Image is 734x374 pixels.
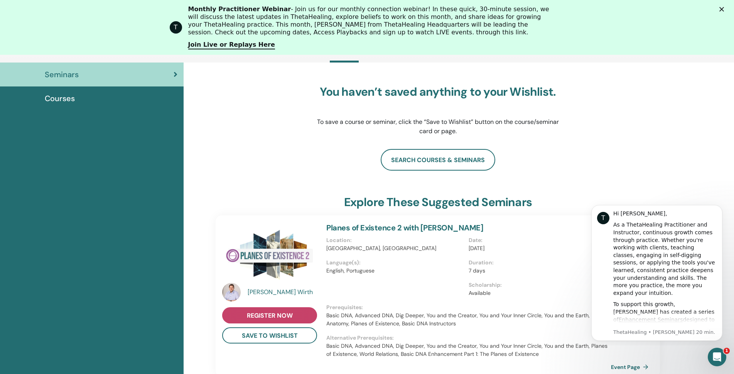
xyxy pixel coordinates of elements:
p: Basic DNA, Advanced DNA, Dig Deeper, You and the Creator, You and Your Inner Circle, You and the ... [326,342,611,358]
span: 1 [724,348,730,354]
p: Location : [326,236,464,244]
a: register now [222,307,317,323]
p: [GEOGRAPHIC_DATA], [GEOGRAPHIC_DATA] [326,244,464,252]
a: Planes of Existence 2 with [PERSON_NAME] [326,223,483,233]
div: - Join us for our monthly connection webinar! In these quick, 30-minute session, we will discuss ... [188,5,552,36]
a: Event Page [611,361,651,373]
span: register now [247,311,293,320]
iframe: Intercom notifications pranešimas [580,198,734,345]
p: Available [469,289,606,297]
p: Alternative Prerequisites : [326,334,611,342]
p: Message from ThetaHealing, sent Prieš 20 min. [34,131,137,138]
a: search courses & seminars [381,149,495,171]
p: English, Portuguese [326,267,464,275]
button: save to wishlist [222,327,317,344]
div: Uždaryti [719,7,727,12]
span: Courses [45,93,75,104]
p: 7 days [469,267,606,275]
b: Monthly Practitioner Webinar [188,5,291,13]
p: Language(s) : [326,259,464,267]
p: [DATE] [469,244,606,252]
p: Scholarship : [469,281,606,289]
p: Date : [469,236,606,244]
div: Profile image for ThetaHealing [170,21,182,34]
h3: You haven’t saved anything to your Wishlist. [316,85,559,99]
a: Join Live or Replays Here [188,41,275,49]
a: [PERSON_NAME] Wirth [248,288,319,297]
p: Basic DNA, Advanced DNA, Dig Deeper, You and the Creator, You and Your Inner Circle, You and the ... [326,311,611,328]
a: Enhancement Seminars [39,118,103,125]
h3: explore these suggested seminars [344,195,532,209]
img: Planes of Existence 2 [222,223,317,285]
div: To support this growth, [PERSON_NAME] has created a series of designed to help you refine your kn... [34,103,137,186]
p: To save a course or seminar, click the “Save to Wishlist” button on the course/seminar card or page. [316,117,559,136]
p: Duration : [469,259,606,267]
span: Seminars [45,69,79,80]
img: default.jpg [222,283,241,301]
p: Prerequisites : [326,303,611,311]
iframe: Intercom live chat [708,348,726,366]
